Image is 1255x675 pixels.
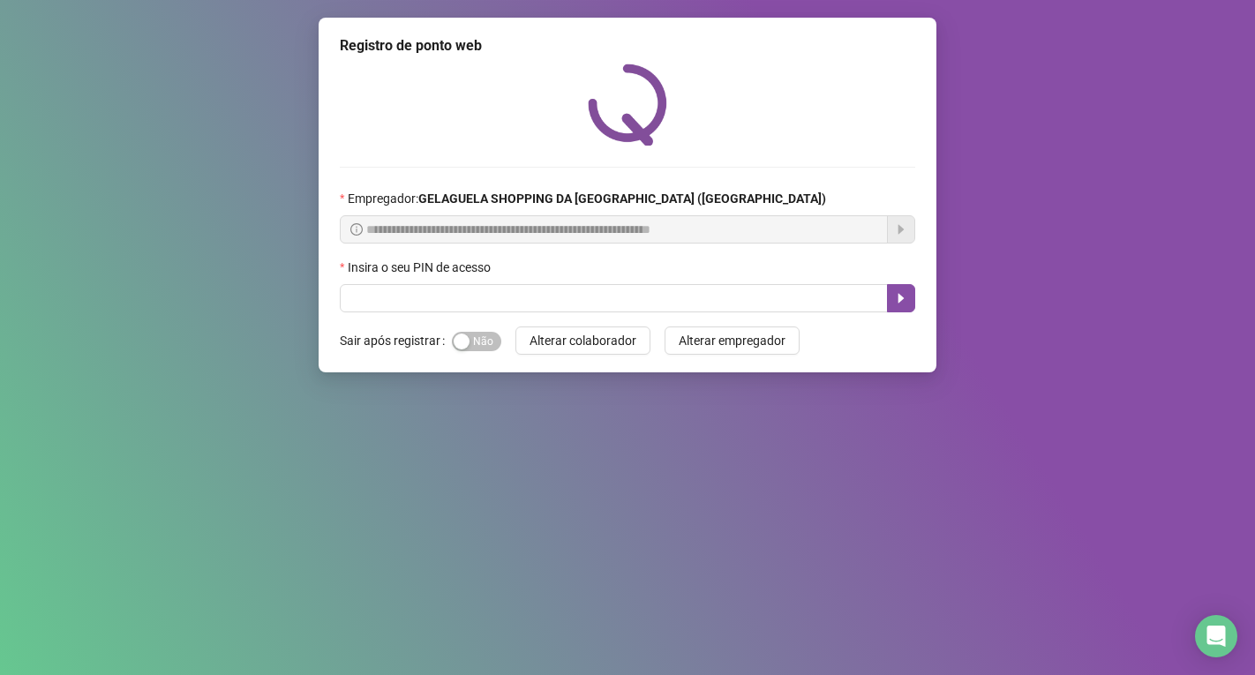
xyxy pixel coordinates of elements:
[515,326,650,355] button: Alterar colaborador
[348,189,826,208] span: Empregador :
[350,223,363,236] span: info-circle
[894,291,908,305] span: caret-right
[1195,615,1237,657] div: Open Intercom Messenger
[679,331,785,350] span: Alterar empregador
[530,331,636,350] span: Alterar colaborador
[418,191,826,206] strong: GELAGUELA SHOPPING DA [GEOGRAPHIC_DATA] ([GEOGRAPHIC_DATA])
[588,64,667,146] img: QRPoint
[340,258,502,277] label: Insira o seu PIN de acesso
[340,35,915,56] div: Registro de ponto web
[665,326,800,355] button: Alterar empregador
[340,326,452,355] label: Sair após registrar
